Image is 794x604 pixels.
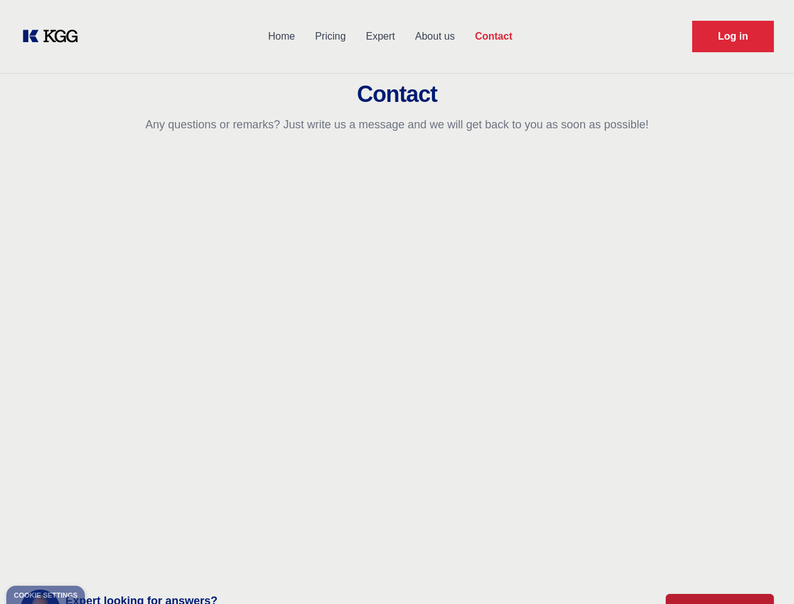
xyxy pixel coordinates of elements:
[15,82,779,107] h2: Contact
[14,592,77,599] div: Cookie settings
[405,20,465,53] a: About us
[465,20,522,53] a: Contact
[258,20,305,53] a: Home
[20,26,88,47] a: KOL Knowledge Platform: Talk to Key External Experts (KEE)
[692,21,774,52] a: Request Demo
[356,20,405,53] a: Expert
[305,20,356,53] a: Pricing
[731,544,794,604] iframe: Chat Widget
[15,117,779,132] p: Any questions or remarks? Just write us a message and we will get back to you as soon as possible!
